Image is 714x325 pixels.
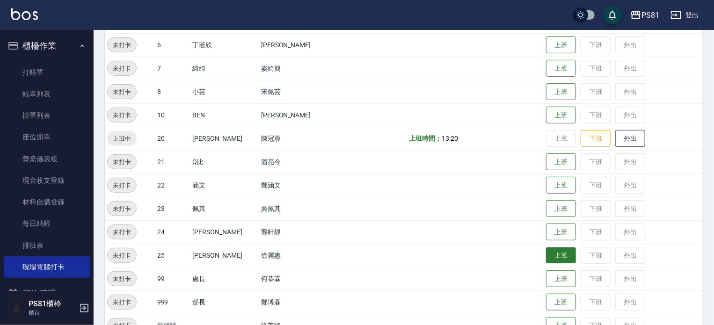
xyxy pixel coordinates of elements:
td: 8 [155,80,190,103]
td: [PERSON_NAME] [259,103,338,127]
button: 下班 [581,130,611,147]
td: 何恭霖 [259,267,338,290]
td: [PERSON_NAME] [259,33,338,57]
a: 每日結帳 [4,213,90,234]
td: 6 [155,33,190,57]
button: 上班 [546,294,576,311]
span: 未打卡 [108,157,136,167]
button: 上班 [546,224,576,241]
h5: PS81櫃檯 [29,299,76,309]
a: 掛單列表 [4,105,90,126]
td: 宋佩芸 [259,80,338,103]
button: 上班 [546,60,576,77]
td: 20 [155,127,190,150]
button: 上班 [546,177,576,194]
b: 上班時間： [409,135,442,142]
td: 10 [155,103,190,127]
button: 櫃檯作業 [4,34,90,58]
button: 外出 [615,130,645,147]
button: 上班 [546,83,576,101]
button: save [603,6,622,24]
img: Logo [11,8,38,20]
button: 上班 [546,247,576,264]
a: 打帳單 [4,62,90,83]
span: 未打卡 [108,204,136,214]
td: 22 [155,173,190,197]
span: 上班中 [107,134,137,144]
span: 未打卡 [108,110,136,120]
td: 23 [155,197,190,220]
span: 未打卡 [108,181,136,190]
a: 現場電腦打卡 [4,256,90,278]
button: 上班 [546,200,576,217]
button: 登出 [667,7,703,24]
td: [PERSON_NAME] [190,244,259,267]
td: 鄭涵文 [259,173,338,197]
button: PS81 [627,6,663,25]
td: 部長 [190,290,259,314]
td: 徐麗惠 [259,244,338,267]
img: Person [7,299,26,318]
span: 未打卡 [108,251,136,260]
td: 7 [155,57,190,80]
td: 吳佩其 [259,197,338,220]
td: Q比 [190,150,259,173]
span: 未打卡 [108,227,136,237]
td: 姿綺簡 [259,57,338,80]
td: 24 [155,220,190,244]
button: 上班 [546,153,576,171]
span: 未打卡 [108,274,136,284]
a: 營業儀表板 [4,148,90,170]
td: [PERSON_NAME] [190,220,259,244]
button: 上班 [546,270,576,288]
span: 未打卡 [108,64,136,73]
span: 未打卡 [108,40,136,50]
button: 上班 [546,36,576,54]
span: 未打卡 [108,297,136,307]
a: 材料自購登錄 [4,191,90,213]
td: 陳冠蓉 [259,127,338,150]
a: 現金收支登錄 [4,170,90,191]
span: 未打卡 [108,87,136,97]
td: 999 [155,290,190,314]
td: 處長 [190,267,259,290]
td: 佩其 [190,197,259,220]
td: 小芸 [190,80,259,103]
a: 帳單列表 [4,83,90,105]
td: 99 [155,267,190,290]
div: PS81 [641,9,659,21]
td: 潘亮今 [259,150,338,173]
td: 涵文 [190,173,259,197]
td: 丁若欣 [190,33,259,57]
td: 鄭博霖 [259,290,338,314]
td: BEN [190,103,259,127]
p: 櫃台 [29,309,76,317]
td: 21 [155,150,190,173]
span: 13:20 [442,135,458,142]
a: 座位開單 [4,126,90,148]
button: 預約管理 [4,282,90,306]
td: [PERSON_NAME] [190,127,259,150]
button: 上班 [546,107,576,124]
a: 排班表 [4,235,90,256]
td: 25 [155,244,190,267]
td: 綺綺 [190,57,259,80]
td: 龔軒靜 [259,220,338,244]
